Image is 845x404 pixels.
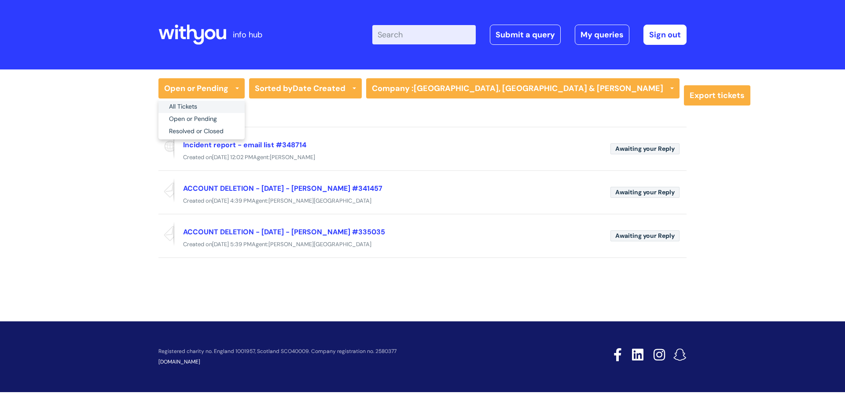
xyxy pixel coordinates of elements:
a: [DOMAIN_NAME] [158,358,200,365]
span: Awaiting your Reply [610,230,680,241]
span: Awaiting your Reply [610,187,680,198]
a: Incident report - email list #348714 [183,140,306,149]
div: Created on Agent: [158,239,687,250]
span: Awaiting your Reply [610,143,680,154]
span: Reported via email [158,222,174,246]
a: All Tickets [158,101,245,113]
a: Export tickets [684,85,750,106]
p: info hub [233,28,262,42]
strong: [GEOGRAPHIC_DATA], [GEOGRAPHIC_DATA] & [PERSON_NAME] [414,83,663,94]
a: My queries [575,25,629,45]
span: [PERSON_NAME][GEOGRAPHIC_DATA] [268,197,371,204]
input: Search [372,25,476,44]
span: [DATE] 4:39 PM [212,197,252,204]
p: Registered charity no. England 1001957, Scotland SCO40009. Company registration no. 2580377 [158,349,551,354]
span: [PERSON_NAME] [270,153,315,161]
span: Reported via portal [158,135,174,159]
b: Date Created [293,83,345,94]
div: Created on Agent: [158,152,687,163]
span: Reported via email [158,178,174,203]
span: [PERSON_NAME][GEOGRAPHIC_DATA] [268,240,371,248]
div: Created on Agent: [158,196,687,207]
a: ACCOUNT DELETION - [DATE] - [PERSON_NAME] #341457 [183,184,382,193]
a: Submit a query [490,25,561,45]
a: Resolved or Closed [158,125,245,138]
a: Company :[GEOGRAPHIC_DATA], [GEOGRAPHIC_DATA] & [PERSON_NAME] [366,78,680,98]
a: Sign out [643,25,687,45]
span: [DATE] 12:02 PM [212,153,253,161]
a: Sorted byDate Created [249,78,362,98]
div: | - [372,25,687,45]
span: [DATE] 5:39 PM [212,240,252,248]
a: Open or Pending [158,78,245,98]
a: Open or Pending [158,113,245,125]
a: ACCOUNT DELETION - [DATE] - [PERSON_NAME] #335035 [183,227,385,237]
